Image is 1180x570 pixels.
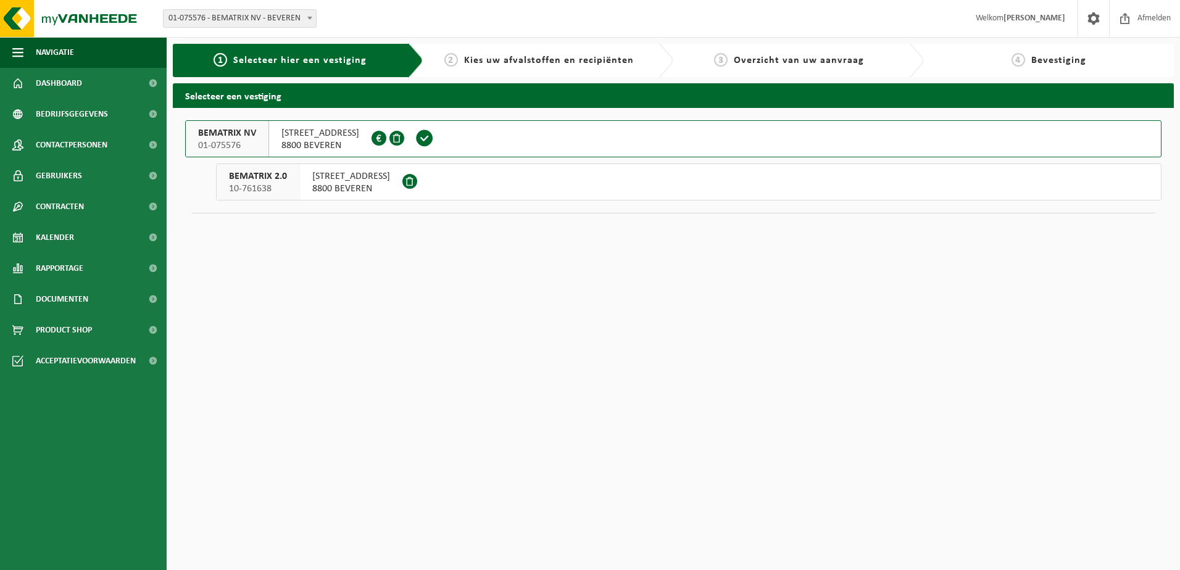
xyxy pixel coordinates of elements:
h2: Selecteer een vestiging [173,83,1174,107]
span: BEMATRIX 2.0 [229,170,287,183]
span: Overzicht van uw aanvraag [734,56,864,65]
span: Kies uw afvalstoffen en recipiënten [464,56,634,65]
span: Gebruikers [36,160,82,191]
strong: [PERSON_NAME] [1003,14,1065,23]
span: Bedrijfsgegevens [36,99,108,130]
span: Documenten [36,284,88,315]
span: Kalender [36,222,74,253]
span: Product Shop [36,315,92,345]
button: BEMATRIX NV 01-075576 [STREET_ADDRESS]8800 BEVEREN [185,120,1161,157]
span: Selecteer hier een vestiging [233,56,367,65]
span: 3 [714,53,728,67]
span: 2 [444,53,458,67]
span: Rapportage [36,253,83,284]
span: Contactpersonen [36,130,107,160]
span: Acceptatievoorwaarden [36,345,136,376]
span: 01-075576 - BEMATRIX NV - BEVEREN [163,9,317,28]
span: 1 [214,53,227,67]
span: Contracten [36,191,84,222]
span: 8800 BEVEREN [312,183,390,195]
span: Dashboard [36,68,82,99]
span: 4 [1012,53,1025,67]
span: 10-761638 [229,183,287,195]
span: 01-075576 - BEMATRIX NV - BEVEREN [164,10,316,27]
span: 01-075576 [198,139,256,152]
span: 8800 BEVEREN [281,139,359,152]
span: [STREET_ADDRESS] [312,170,390,183]
span: Navigatie [36,37,74,68]
span: [STREET_ADDRESS] [281,127,359,139]
span: BEMATRIX NV [198,127,256,139]
button: BEMATRIX 2.0 10-761638 [STREET_ADDRESS]8800 BEVEREN [216,163,1161,200]
span: Bevestiging [1031,56,1086,65]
